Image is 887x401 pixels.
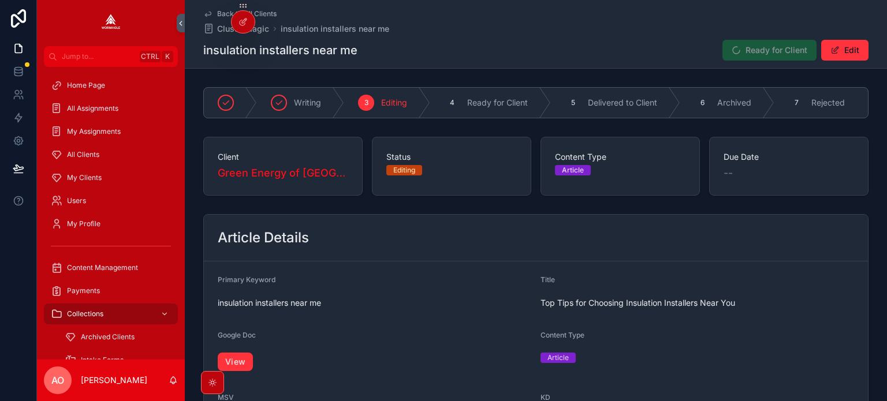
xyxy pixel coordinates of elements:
span: Users [67,196,86,205]
span: Archived [717,97,751,108]
span: Delivered to Client [588,97,657,108]
a: All Clients [44,144,178,165]
span: Ready for Client [467,97,528,108]
a: Back to All Clients [203,9,277,18]
span: Back to All Clients [217,9,277,18]
h1: insulation installers near me [203,42,357,58]
span: AO [51,373,64,387]
span: My Profile [67,219,100,228]
span: All Assignments [67,104,118,113]
a: ClusterMagic [203,23,269,35]
span: 5 [571,98,575,107]
span: 6 [700,98,705,107]
a: Users [44,190,178,211]
span: insulation installers near me [218,297,531,309]
span: Editing [381,97,407,108]
div: Article [547,353,569,363]
span: Primary Keyword [218,275,275,284]
span: Jump to... [62,52,135,61]
span: Content Type [541,331,584,339]
span: 3 [364,98,368,107]
span: ClusterMagic [217,23,269,35]
span: 7 [795,98,799,107]
a: Intake Forms [58,350,178,370]
span: Ctrl [140,51,161,62]
a: Home Page [44,75,178,96]
span: Payments [67,286,100,295]
button: Jump to...CtrlK [44,46,178,67]
span: Writing [294,97,321,108]
div: Article [562,165,584,175]
a: All Assignments [44,98,178,119]
span: -- [724,165,733,181]
button: Edit [821,40,869,61]
span: My Clients [67,173,102,182]
a: insulation installers near me [281,23,389,35]
span: Home Page [67,81,105,90]
span: Google Doc [218,331,256,339]
span: Client [218,151,348,163]
span: 4 [450,98,454,107]
h2: Article Details [218,228,309,247]
span: Intake Forms [81,355,124,365]
a: Archived Clients [58,327,178,347]
a: Green Energy of [GEOGRAPHIC_DATA] [218,165,348,181]
span: Title [541,275,555,284]
a: My Profile [44,213,178,234]
span: Content Management [67,263,138,272]
div: Editing [393,165,415,175]
img: App logo [102,14,120,32]
div: scrollable content [37,67,185,359]
span: Collections [67,309,103,318]
span: Due Date [724,151,854,163]
a: Collections [44,303,178,324]
span: K [163,52,172,61]
span: All Clients [67,150,99,159]
span: Content Type [555,151,685,163]
span: Top Tips for Choosing Insulation Installers Near You [541,297,854,309]
a: My Clients [44,167,178,188]
a: Payments [44,280,178,301]
span: Rejected [811,97,845,108]
span: Status [386,151,517,163]
a: My Assignments [44,121,178,142]
a: Content Management [44,257,178,278]
span: Archived Clients [81,332,135,342]
span: My Assignments [67,127,121,136]
a: View [218,353,253,371]
p: [PERSON_NAME] [81,374,147,386]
